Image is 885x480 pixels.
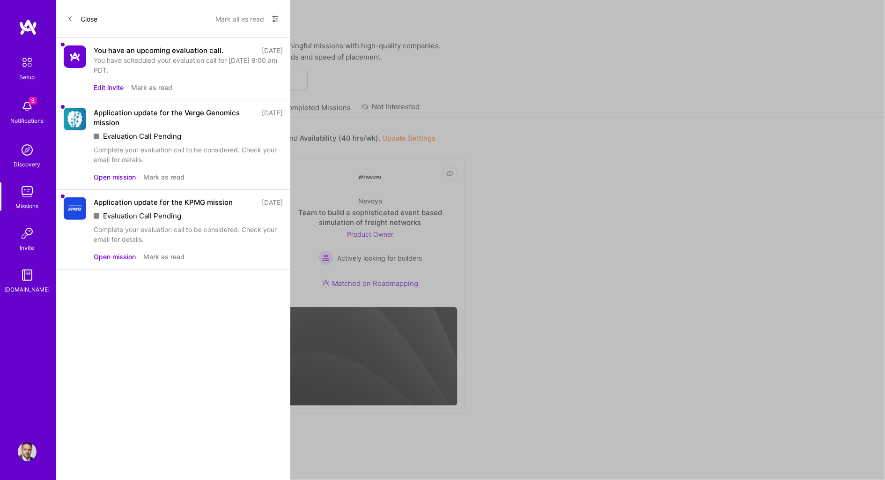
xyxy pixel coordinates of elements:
[215,11,264,26] button: Mark all as read
[20,72,35,82] div: Setup
[94,131,283,141] div: Evaluation Call Pending
[94,55,283,75] div: You have scheduled your evaluation call for [DATE] 8:00 am PDT.
[262,197,283,207] div: [DATE]
[18,141,37,159] img: discovery
[94,45,223,55] div: You have an upcoming evaluation call.
[64,45,86,68] img: Company Logo
[17,52,37,72] img: setup
[18,182,37,201] img: teamwork
[94,82,124,92] button: Edit invite
[18,266,37,285] img: guide book
[20,243,35,253] div: Invite
[94,252,136,262] button: Open mission
[18,224,37,243] img: Invite
[18,442,37,461] img: User Avatar
[143,172,184,182] button: Mark as read
[5,285,50,294] div: [DOMAIN_NAME]
[143,252,184,262] button: Mark as read
[131,82,172,92] button: Mark as read
[94,108,256,127] div: Application update for the Verge Genomics mission
[94,225,283,244] div: Complete your evaluation call to be considered. Check your email for details.
[64,197,86,220] img: Company Logo
[14,159,41,169] div: Discovery
[94,211,283,221] div: Evaluation Call Pending
[94,172,136,182] button: Open mission
[19,19,37,36] img: logo
[15,442,39,461] a: User Avatar
[94,197,233,207] div: Application update for the KPMG mission
[262,45,283,55] div: [DATE]
[16,201,39,211] div: Missions
[67,11,97,26] button: Close
[262,108,283,127] div: [DATE]
[64,108,86,130] img: Company Logo
[94,145,283,165] div: Complete your evaluation call to be considered. Check your email for details.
